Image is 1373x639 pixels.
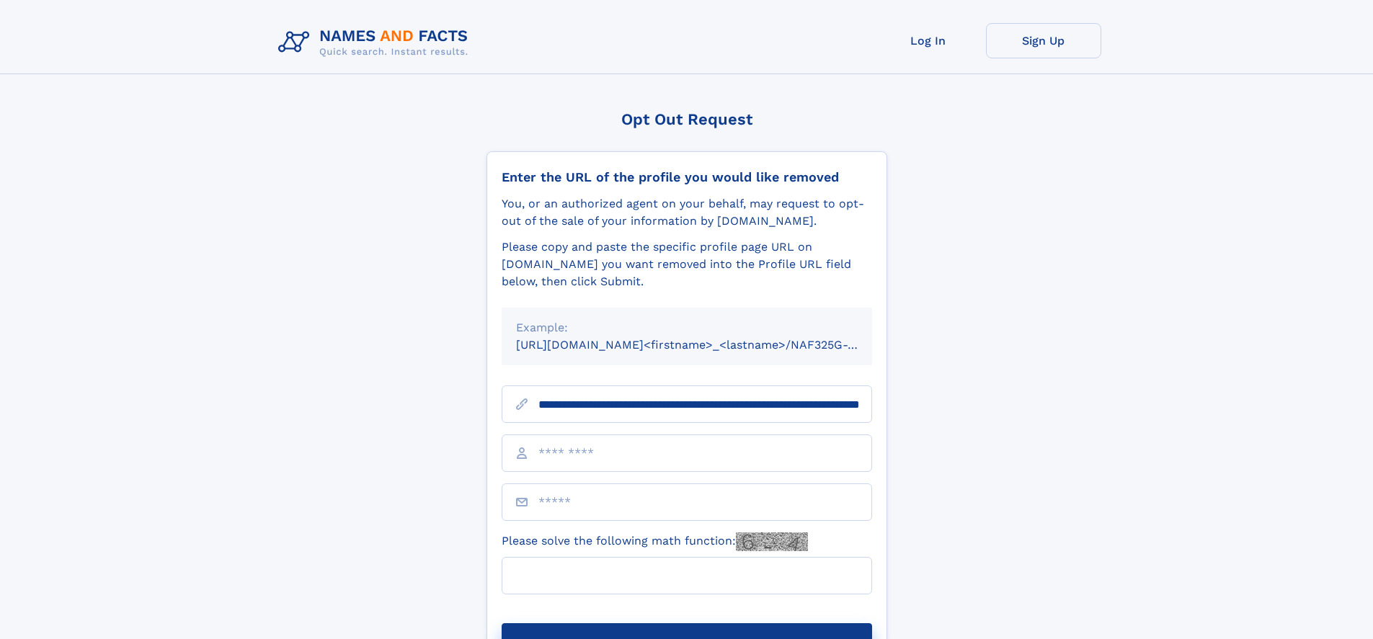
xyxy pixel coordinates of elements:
[502,532,808,551] label: Please solve the following math function:
[516,338,899,352] small: [URL][DOMAIN_NAME]<firstname>_<lastname>/NAF325G-xxxxxxxx
[986,23,1101,58] a: Sign Up
[502,169,872,185] div: Enter the URL of the profile you would like removed
[502,238,872,290] div: Please copy and paste the specific profile page URL on [DOMAIN_NAME] you want removed into the Pr...
[871,23,986,58] a: Log In
[272,23,480,62] img: Logo Names and Facts
[502,195,872,230] div: You, or an authorized agent on your behalf, may request to opt-out of the sale of your informatio...
[486,110,887,128] div: Opt Out Request
[516,319,858,336] div: Example:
